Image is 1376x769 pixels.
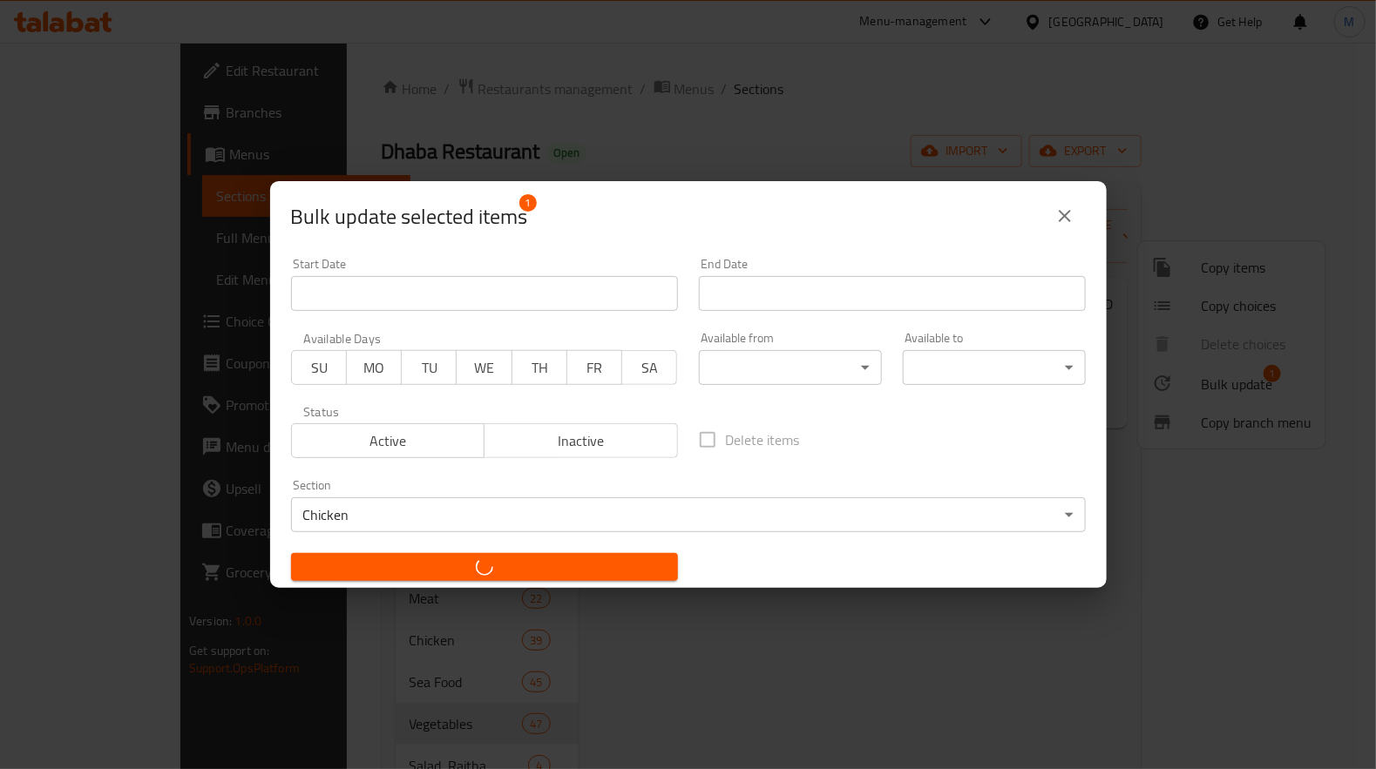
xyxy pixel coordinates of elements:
span: Delete items [726,429,800,450]
button: Inactive [484,423,678,458]
button: FR [566,350,622,385]
button: TH [512,350,567,385]
span: WE [464,355,505,381]
span: Active [299,428,478,454]
span: 1 [519,194,537,212]
button: close [1044,195,1086,237]
button: Active [291,423,485,458]
span: MO [354,355,395,381]
div: ​ [699,350,882,385]
span: SU [299,355,340,381]
span: SA [629,355,670,381]
div: ​ [903,350,1086,385]
span: TH [519,355,560,381]
span: TU [409,355,450,381]
button: SU [291,350,347,385]
span: Inactive [491,428,671,454]
span: Selected items count [291,203,528,231]
button: TU [401,350,457,385]
button: WE [456,350,512,385]
button: MO [346,350,402,385]
div: Chicken [291,497,1086,532]
button: SA [621,350,677,385]
span: FR [574,355,615,381]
